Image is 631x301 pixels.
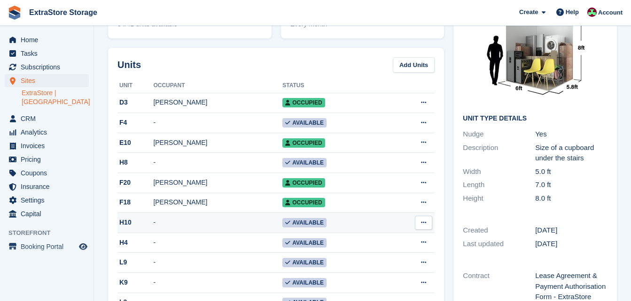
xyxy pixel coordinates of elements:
div: Nudge [463,129,535,140]
div: 5.0 ft [535,166,608,177]
div: 7.0 ft [535,180,608,190]
a: menu [5,126,89,139]
div: H8 [117,158,153,167]
div: Last updated [463,239,535,249]
a: menu [5,180,89,193]
span: Available [282,158,327,167]
td: - [153,273,282,293]
span: Occupied [282,98,325,107]
span: Help [566,8,579,17]
div: Height [463,193,535,204]
span: Occupied [282,198,325,207]
a: menu [5,240,89,253]
a: menu [5,153,89,166]
span: CRM [21,112,77,125]
span: Account [598,8,623,17]
th: Occupant [153,78,282,93]
div: L9 [117,257,153,267]
div: F4 [117,118,153,128]
span: Occupied [282,138,325,148]
span: Available [282,258,327,267]
span: Available [282,278,327,287]
span: Insurance [21,180,77,193]
td: - [153,253,282,273]
a: menu [5,139,89,152]
h2: Unit Type details [463,115,608,122]
a: menu [5,74,89,87]
span: Available [282,118,327,128]
a: menu [5,166,89,180]
span: Occupied [282,178,325,188]
div: [PERSON_NAME] [153,138,282,148]
a: Preview store [78,241,89,252]
div: Length [463,180,535,190]
span: Capital [21,207,77,220]
td: - [153,233,282,253]
td: - [153,153,282,173]
div: [DATE] [535,239,608,249]
span: Create [519,8,538,17]
span: Analytics [21,126,77,139]
div: [PERSON_NAME] [153,178,282,188]
div: Description [463,143,535,164]
div: H10 [117,218,153,227]
a: menu [5,47,89,60]
a: Add Units [393,57,435,73]
div: K9 [117,278,153,287]
span: Sites [21,74,77,87]
span: Pricing [21,153,77,166]
div: Size of a cupboard under the stairs [535,143,608,164]
div: F20 [117,178,153,188]
span: Available [282,218,327,227]
div: [DATE] [535,225,608,236]
td: - [153,213,282,233]
a: menu [5,33,89,46]
a: menu [5,112,89,125]
th: Unit [117,78,153,93]
td: - [153,113,282,133]
span: Booking Portal [21,240,77,253]
span: Home [21,33,77,46]
span: Settings [21,194,77,207]
a: ExtraStore Storage [25,5,101,20]
div: D3 [117,98,153,107]
div: [PERSON_NAME] [153,197,282,207]
img: 35-sqft-unit.jpg [465,2,606,107]
a: menu [5,207,89,220]
th: Status [282,78,388,93]
div: [PERSON_NAME] [153,98,282,107]
span: Subscriptions [21,60,77,74]
div: 8.0 ft [535,193,608,204]
a: ExtraStore | [GEOGRAPHIC_DATA] [22,89,89,106]
img: Chelsea Parker [587,8,597,17]
span: Coupons [21,166,77,180]
div: F18 [117,197,153,207]
span: Storefront [8,228,93,238]
span: Tasks [21,47,77,60]
a: menu [5,60,89,74]
div: Created [463,225,535,236]
div: E10 [117,138,153,148]
a: menu [5,194,89,207]
div: H4 [117,238,153,248]
div: Width [463,166,535,177]
h2: Units [117,58,141,72]
img: stora-icon-8386f47178a22dfd0bd8f6a31ec36ba5ce8667c1dd55bd0f319d3a0aa187defe.svg [8,6,22,20]
div: Yes [535,129,608,140]
span: Invoices [21,139,77,152]
span: Available [282,238,327,248]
